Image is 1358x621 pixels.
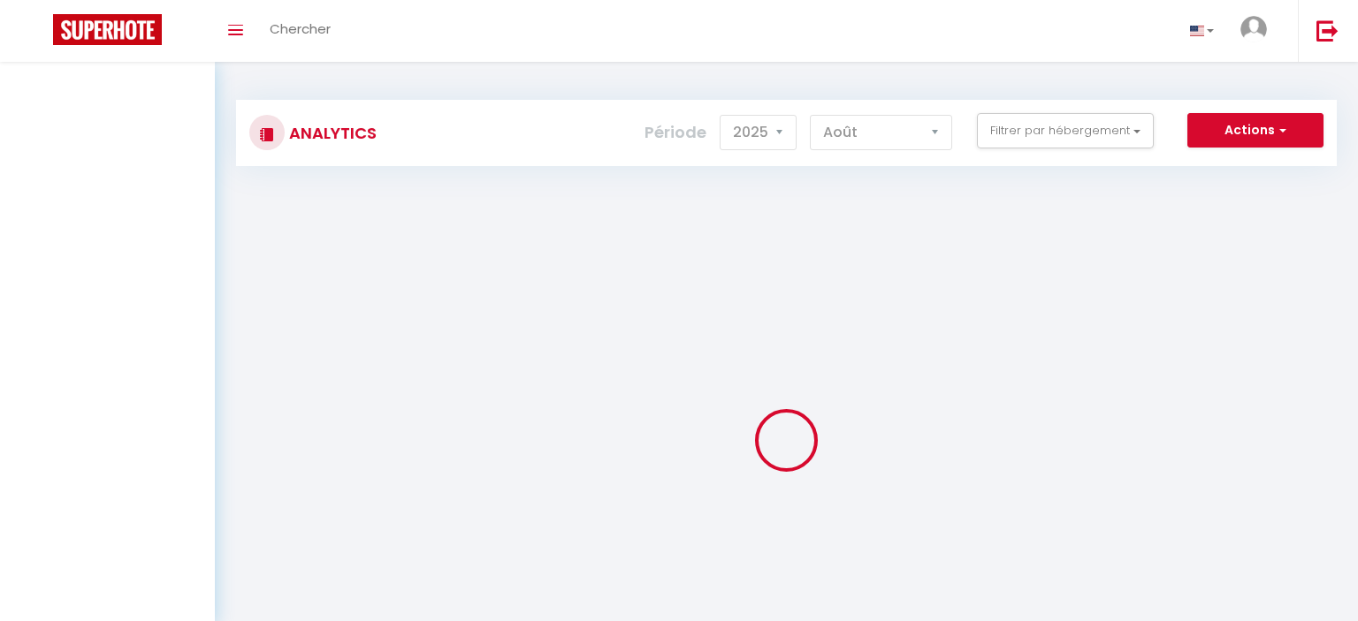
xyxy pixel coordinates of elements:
img: ... [1240,16,1267,42]
label: Période [645,113,706,152]
h3: Analytics [285,113,377,153]
span: Chercher [270,19,331,38]
img: logout [1316,19,1339,42]
button: Filtrer par hébergement [977,113,1154,148]
img: Super Booking [53,14,162,45]
button: Actions [1187,113,1324,148]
